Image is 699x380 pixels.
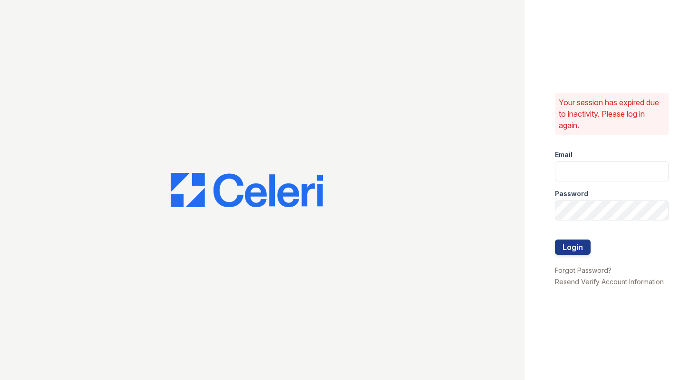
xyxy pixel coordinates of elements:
[555,266,612,274] a: Forgot Password?
[555,240,591,255] button: Login
[555,150,573,160] label: Email
[555,278,664,286] a: Resend Verify Account Information
[559,97,665,131] p: Your session has expired due to inactivity. Please log in again.
[555,189,588,199] label: Password
[171,173,323,207] img: CE_Logo_Blue-a8612792a0a2168367f1c8372b55b34899dd931a85d93a1a3d3e32e68fde9ad4.png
